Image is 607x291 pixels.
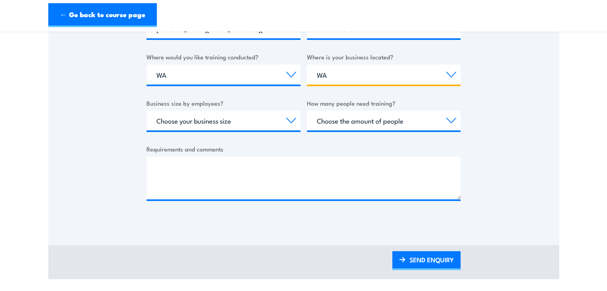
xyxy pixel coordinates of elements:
[146,52,301,61] label: Where would you like training conducted?
[307,52,461,61] label: Where is your business located?
[307,98,461,108] label: How many people need training?
[48,3,157,27] a: ← Go back to course page
[146,144,461,153] label: Requirements and comments
[392,251,461,270] a: SEND ENQUIRY
[146,98,301,108] label: Business size by employees?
